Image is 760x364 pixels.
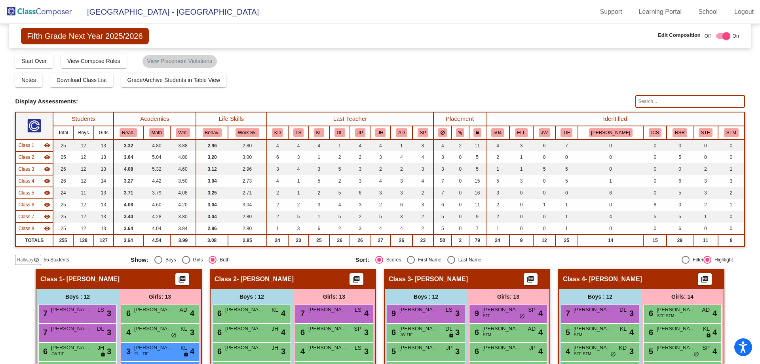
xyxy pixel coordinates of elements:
[452,211,469,223] td: 0
[61,54,127,68] button: View Compose Rules
[452,139,469,151] td: 2
[486,199,509,211] td: 2
[53,151,73,163] td: 25
[533,187,555,199] td: 0
[15,175,53,187] td: Hidden teacher - Schmidt
[673,128,687,137] button: RSR
[412,151,434,163] td: 4
[196,163,228,175] td: 3.12
[491,128,504,137] button: 504
[314,128,324,137] button: KL
[486,163,509,175] td: 1
[352,275,361,286] mat-icon: picture_as_pdf
[18,177,34,185] span: Class 4
[667,175,693,187] td: 6
[267,163,288,175] td: 3
[469,151,486,163] td: 5
[18,166,34,173] span: Class 3
[469,175,486,187] td: 15
[350,187,370,199] td: 6
[693,139,718,151] td: 0
[412,211,434,223] td: 2
[667,139,693,151] td: 0
[170,163,196,175] td: 4.60
[143,139,170,151] td: 4.80
[533,163,555,175] td: 5
[114,187,143,199] td: 3.71
[50,73,113,87] button: Download Class List
[370,126,391,139] th: Jennifer Hansson
[288,126,309,139] th: Lori Sailer
[667,199,693,211] td: 0
[370,163,391,175] td: 2
[94,175,114,187] td: 14
[667,151,693,163] td: 5
[350,211,370,223] td: 2
[555,211,578,223] td: 1
[178,275,187,286] mat-icon: picture_as_pdf
[15,199,53,211] td: Hidden teacher - Kawka
[433,187,451,199] td: 7
[469,211,486,223] td: 9
[633,6,688,18] a: Learning Portal
[127,77,220,83] span: Grade/Archive Students in Table View
[228,211,266,223] td: 2.80
[509,151,534,163] td: 1
[21,77,36,83] span: Notes
[658,31,701,39] span: Edit Composition
[391,126,412,139] th: Adrienne Dancisin
[578,163,643,175] td: 0
[533,126,555,139] th: Just Words
[267,112,434,126] th: Last Teacher
[533,211,555,223] td: 0
[228,199,266,211] td: 3.04
[350,163,370,175] td: 3
[412,199,434,211] td: 3
[94,151,114,163] td: 13
[486,211,509,223] td: 2
[114,163,143,175] td: 4.08
[94,126,114,139] th: Girls
[412,163,434,175] td: 3
[350,175,370,187] td: 3
[73,163,94,175] td: 12
[718,199,744,211] td: 1
[370,199,391,211] td: 2
[53,126,73,139] th: Total
[15,54,53,68] button: Start Over
[44,202,50,208] mat-icon: visibility
[170,151,196,163] td: 4.00
[288,151,309,163] td: 3
[718,126,744,139] th: Step Math
[486,126,509,139] th: 504 Plan
[698,273,712,285] button: Print Students Details
[433,175,451,187] td: 7
[509,199,534,211] td: 0
[288,199,309,211] td: 2
[700,275,710,286] mat-icon: picture_as_pdf
[693,163,718,175] td: 2
[718,211,744,223] td: 0
[15,211,53,223] td: Hidden teacher - Accardi
[329,126,350,139] th: Dora Lupo
[94,211,114,223] td: 13
[692,6,724,18] a: School
[578,187,643,199] td: 6
[272,128,283,137] button: KD
[391,139,412,151] td: 1
[21,28,148,44] span: Fifth Grade Next Year 2025/2026
[329,175,350,187] td: 2
[15,187,53,199] td: Hidden teacher - Klements
[452,199,469,211] td: 0
[693,175,718,187] td: 3
[733,32,739,40] span: On
[329,139,350,151] td: 1
[555,187,578,199] td: 0
[469,126,486,139] th: Keep with teacher
[196,199,228,211] td: 3.04
[486,139,509,151] td: 4
[228,187,266,199] td: 2.71
[44,154,50,160] mat-icon: visibility
[693,151,718,163] td: 0
[589,128,633,137] button: [PERSON_NAME]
